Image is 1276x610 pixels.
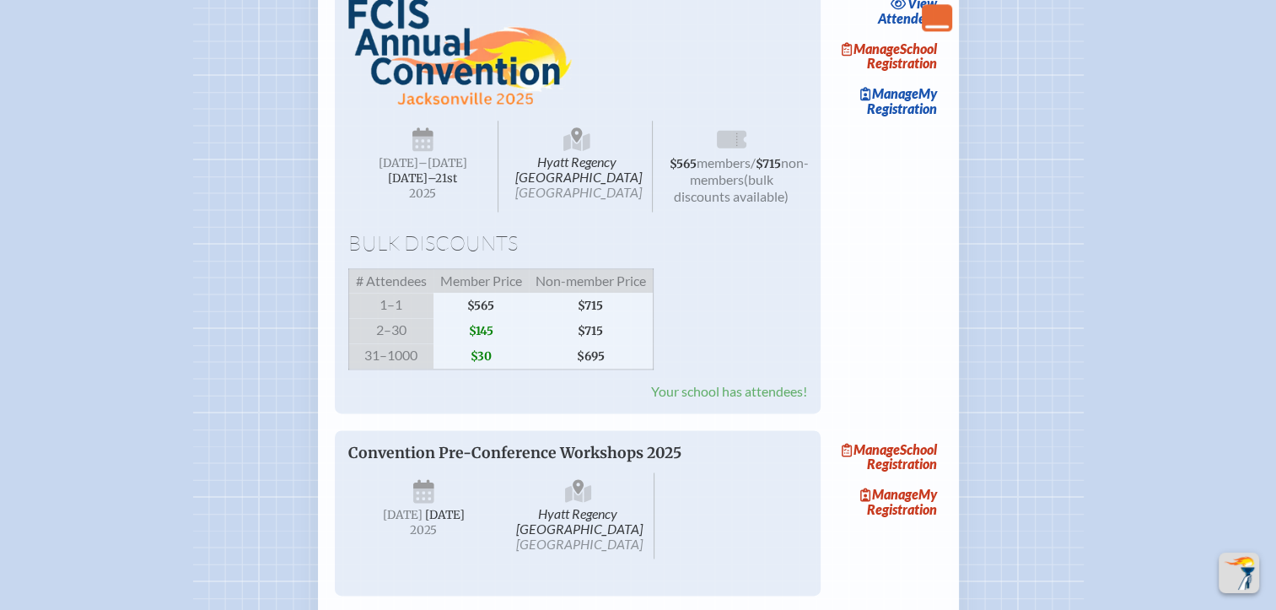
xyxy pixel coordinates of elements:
span: Member Price [433,269,529,294]
a: ManageSchool Registration [834,437,942,476]
span: Manage [842,441,900,457]
span: [DATE] [383,508,423,522]
span: [DATE] [425,508,465,522]
span: Manage [860,85,918,101]
span: 2–30 [348,318,433,343]
span: –[DATE] [418,156,467,170]
span: [DATE] [379,156,418,170]
span: 31–1000 [348,343,433,370]
span: [GEOGRAPHIC_DATA] [515,184,642,200]
span: / [751,154,756,170]
a: ManageSchool Registration [834,36,942,75]
a: ManageMy Registration [834,82,942,121]
span: 2025 [362,187,485,200]
button: Scroll Top [1219,553,1259,593]
span: [GEOGRAPHIC_DATA] [516,536,643,552]
span: $30 [433,343,529,370]
span: 2025 [362,524,487,537]
a: ManageMy Registration [834,483,942,521]
span: Hyatt Regency [GEOGRAPHIC_DATA] [502,121,653,212]
span: Manage [842,40,900,57]
span: $565 [433,293,529,318]
span: $145 [433,318,529,343]
span: members [697,154,751,170]
span: Manage [860,486,918,502]
img: To the top [1222,556,1256,590]
span: $565 [670,157,697,171]
span: $715 [529,293,654,318]
h1: Bulk Discounts [348,232,807,256]
span: Hyatt Regency [GEOGRAPHIC_DATA] [503,472,654,559]
span: non-members [690,154,809,187]
span: [DATE]–⁠21st [388,171,457,186]
span: $695 [529,343,654,370]
span: Your school has attendees! [651,383,807,399]
span: $715 [529,318,654,343]
span: (bulk discounts available) [674,171,789,204]
span: $715 [756,157,781,171]
span: Convention Pre-Conference Workshops 2025 [348,444,681,462]
span: Non-member Price [529,269,654,294]
span: # Attendees [348,269,433,294]
span: 1–1 [348,293,433,318]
